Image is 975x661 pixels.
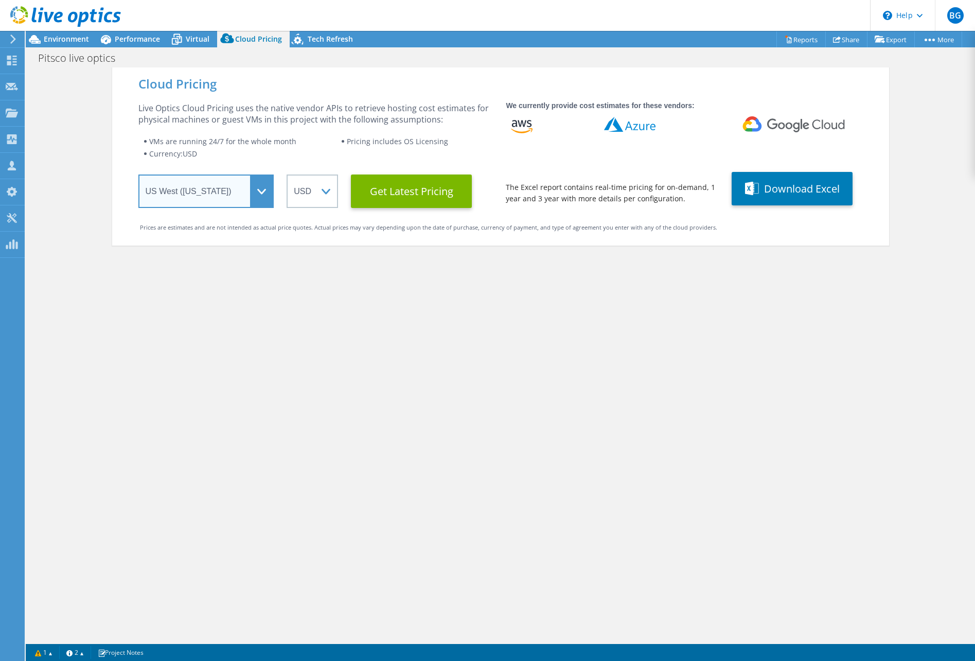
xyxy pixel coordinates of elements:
[235,34,282,44] span: Cloud Pricing
[732,172,853,205] button: Download Excel
[825,31,867,47] a: Share
[149,136,296,146] span: VMs are running 24/7 for the whole month
[347,136,448,146] span: Pricing includes OS Licensing
[883,11,892,20] svg: \n
[91,646,151,659] a: Project Notes
[947,7,964,24] span: BG
[138,78,863,90] div: Cloud Pricing
[776,31,826,47] a: Reports
[867,31,915,47] a: Export
[186,34,209,44] span: Virtual
[914,31,962,47] a: More
[33,53,131,64] h1: Pitsco live optics
[28,646,60,659] a: 1
[138,102,493,125] div: Live Optics Cloud Pricing uses the native vendor APIs to retrieve hosting cost estimates for phys...
[115,34,160,44] span: Performance
[351,175,472,208] button: Get Latest Pricing
[149,149,197,159] span: Currency: USD
[59,646,91,659] a: 2
[308,34,353,44] span: Tech Refresh
[506,182,719,204] div: The Excel report contains real-time pricing for on-demand, 1 year and 3 year with more details pe...
[506,101,694,110] strong: We currently provide cost estimates for these vendors:
[44,34,89,44] span: Environment
[140,222,861,233] div: Prices are estimates and are not intended as actual price quotes. Actual prices may vary dependin...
